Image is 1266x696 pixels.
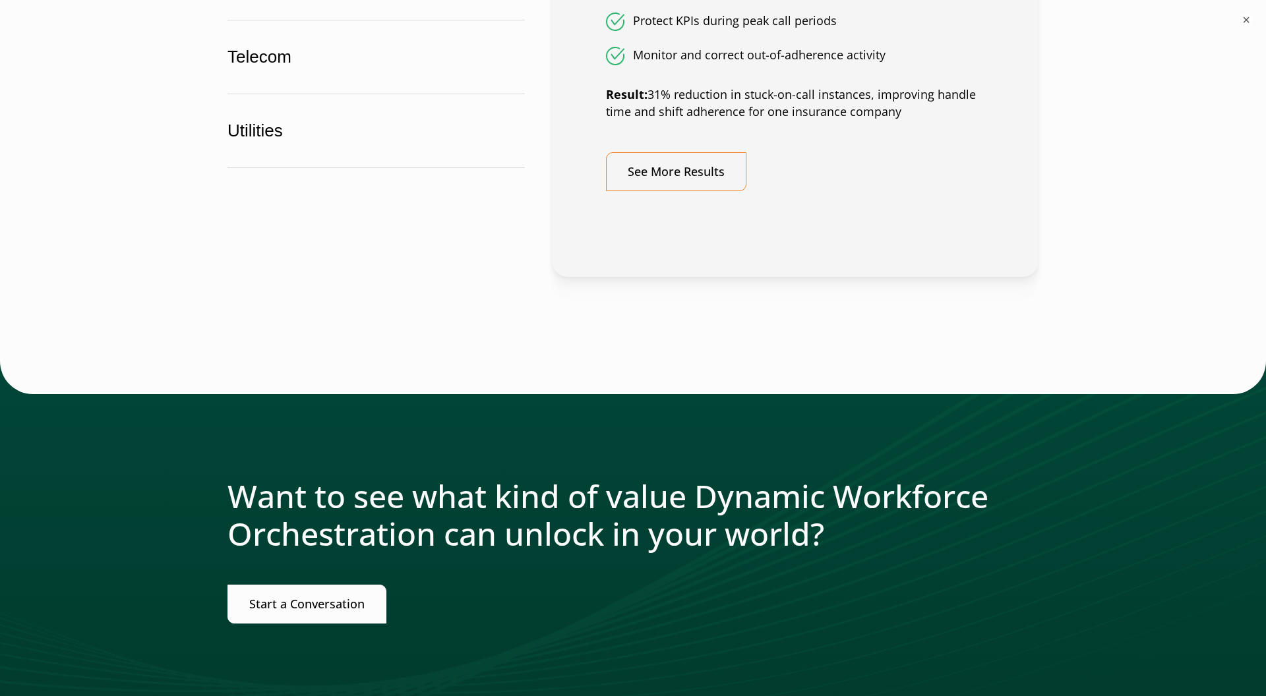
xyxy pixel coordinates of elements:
a: See More Results [606,152,746,191]
a: Start a Conversation [227,585,386,623]
button: Telecom [200,20,552,94]
button: Utilities [200,94,552,168]
strong: Result: [606,86,648,102]
button: × [1240,13,1253,26]
p: 31% reduction in stuck-on-call instances, improving handle time and shift adherence for one insur... [606,86,984,121]
h2: Want to see what kind of value Dynamic Workforce Orchestration can unlock in your world? [227,477,1039,553]
li: Monitor and correct out-of-adherence activity [606,47,984,65]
